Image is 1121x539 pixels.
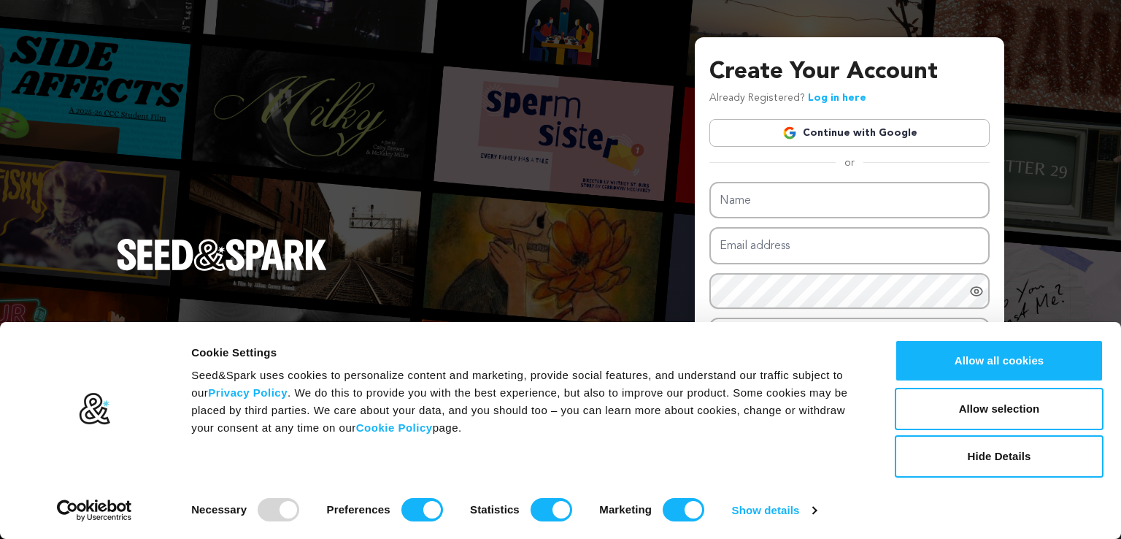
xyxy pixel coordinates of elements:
a: Seed&Spark Homepage [117,239,327,300]
strong: Necessary [191,503,247,516]
button: Hide Details [895,435,1103,478]
a: Continue with Google [709,119,990,147]
a: Show details [732,500,817,521]
div: Cookie Settings [191,344,862,362]
button: Allow all cookies [895,340,1103,382]
a: Cookie Policy [356,421,433,434]
a: Log in here [808,93,866,103]
strong: Marketing [599,503,652,516]
input: Email address [709,227,990,264]
img: Seed&Spark Logo [117,239,327,271]
span: or [836,156,863,170]
strong: Preferences [327,503,390,516]
a: Privacy Policy [208,386,288,399]
input: Name [709,182,990,219]
div: Seed&Spark uses cookies to personalize content and marketing, provide social features, and unders... [191,367,862,437]
p: Already Registered? [709,90,866,107]
button: Allow selection [895,388,1103,430]
a: Usercentrics Cookiebot - opens in a new window [31,500,158,521]
h3: Create Your Account [709,55,990,90]
img: Google logo [782,126,797,140]
a: Show password as plain text. Warning: this will display your password on the screen. [969,284,984,299]
img: logo [78,392,111,426]
strong: Statistics [470,503,520,516]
